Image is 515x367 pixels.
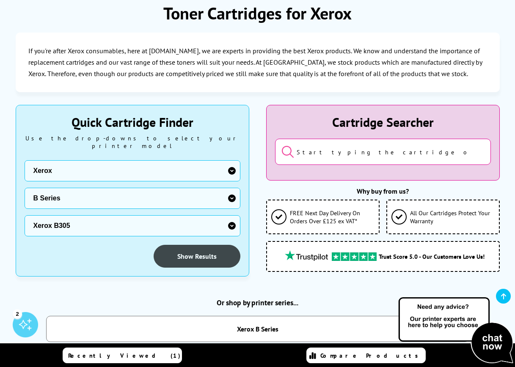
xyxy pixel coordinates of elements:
[68,352,181,359] span: Recently Viewed (1)
[28,45,487,80] p: If you're after Xerox consumables, here at [DOMAIN_NAME], we are experts in providing the best Xe...
[306,348,426,363] a: Compare Products
[13,309,22,318] div: 2
[266,187,500,195] div: Why buy from us?
[163,2,352,24] h1: Toner Cartridges for Xerox
[16,298,500,307] h2: Or shop by printer series...
[332,252,377,261] img: trustpilot rating
[379,252,485,260] span: Trust Score 5.0 - Our Customers Love Us!
[237,325,278,333] div: Xerox B Series
[63,348,182,363] a: Recently Viewed (1)
[275,139,491,165] input: Start typing the cartridge or printer's name...
[410,209,495,225] span: All Our Cartridges Protect Your Warranty
[25,134,240,150] div: Use the drop-downs to select your printer model
[320,352,423,359] span: Compare Products
[397,296,515,365] img: Open Live Chat window
[281,250,332,261] img: trustpilot rating
[275,114,491,130] div: Cartridge Searcher
[154,245,240,268] a: Show Results
[290,209,375,225] span: FREE Next Day Delivery On Orders Over £125 ex VAT*
[25,114,240,130] div: Quick Cartridge Finder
